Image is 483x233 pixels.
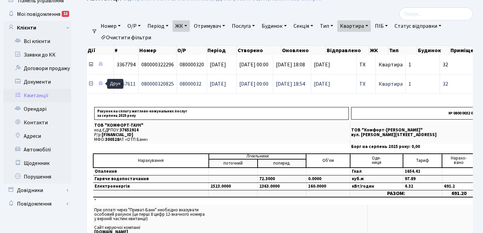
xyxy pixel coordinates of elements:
a: Отримувач [191,20,228,32]
a: Клієнти [3,21,71,35]
span: 3367611 [117,80,136,88]
a: Повідомлення [3,197,71,211]
td: кВт/годин [350,183,403,190]
td: 160.0000 [306,183,350,190]
td: 97.89 [403,175,442,183]
a: Очистити фільтри [98,32,154,43]
div: Друк [107,79,123,89]
th: Оновлено [281,46,326,55]
span: [FINANCIAL_ID] [102,132,133,138]
a: Квартира [337,20,371,32]
span: [DATE] [210,80,226,88]
a: Статус відправки [392,20,444,32]
td: Гкал [350,168,403,175]
span: 3367794 [117,61,136,68]
a: ЖК [173,20,190,32]
span: 37652914 [120,127,139,133]
th: Номер [139,46,177,55]
a: Період [145,20,171,32]
span: 32 [443,81,481,87]
td: Нарахо- вано [442,154,476,168]
a: Номер [98,20,123,32]
span: Квартира [379,80,403,88]
a: Квитанції [3,89,71,102]
a: Всі клієнти [3,35,71,48]
a: Тип [317,20,336,32]
td: Електроенергія [93,183,209,190]
span: [DATE] 18:08 [276,61,305,68]
p: Р/р: [94,133,349,137]
span: Квартира [379,61,403,68]
th: О/Р [177,46,207,55]
td: 72.3000 [258,175,306,183]
span: 300528 [105,136,119,143]
a: Автомобілі [3,143,71,156]
td: 2523.0000 [209,183,258,190]
div: 12 [62,11,69,17]
span: [DATE] 00:00 [239,80,268,88]
th: Тип [388,46,417,55]
a: Адреси [3,129,71,143]
a: Документи [3,75,71,89]
td: поперед. [258,159,306,168]
td: РАЗОМ: [350,190,442,197]
td: 0.0000 [306,175,350,183]
span: ТХ [359,81,373,87]
span: 080000320825 [141,80,174,88]
td: 4.32 [403,183,442,190]
td: Лічильники [209,154,306,159]
th: Відправлено [326,46,369,55]
a: Заявки до КК [3,48,71,62]
span: 1 [408,80,411,88]
td: Тариф [403,154,442,168]
a: Мої повідомлення12 [3,7,71,21]
th: Дії [87,46,114,55]
td: Гаряче водопостачання [93,175,209,183]
a: Послуга [229,20,258,32]
th: Будинок [417,46,450,55]
a: Контакти [3,116,71,129]
th: Створено [237,46,282,55]
td: 691.20 [442,190,476,197]
a: Договори продажу [3,62,71,75]
td: Оди- ниця [350,154,403,168]
a: О/Р [125,20,143,32]
a: Довідники [3,184,71,197]
th: Період [207,46,237,55]
a: Порушення [3,170,71,184]
p: ТОВ "КОМФОРТ-ТАУН" [94,123,349,128]
span: ТХ [359,62,373,67]
td: Нарахування [93,154,209,168]
span: [DATE] [210,61,226,68]
td: 691.2 [442,183,476,190]
th: ЖК [369,46,388,55]
td: 2363.0000 [258,183,306,190]
span: 080000320 [180,61,204,68]
span: Мої повідомлення [17,10,60,18]
td: Опалення [93,168,209,175]
span: [DATE] 00:00 [239,61,268,68]
td: Об'єм [306,154,350,168]
span: [DATE] [314,81,354,87]
p: код ЄДРПОУ: [94,128,349,132]
span: 08000032 [180,80,201,88]
th: # [114,46,139,55]
a: Орендарі [3,102,71,116]
td: поточний [209,159,258,168]
span: 32 [443,62,481,67]
p: Рахунок на сплату житлово-комунальних послуг за серпень 2025 року [94,107,349,120]
a: Будинок [259,20,289,32]
a: Секція [291,20,316,32]
a: ПІБ [372,20,390,32]
span: 1 [408,61,411,68]
a: Щоденник [3,156,71,170]
input: Пошук... [399,7,473,20]
span: 080000322296 [141,61,174,68]
p: МФО: АТ «ОТП Банк» [94,137,349,142]
td: 1654.41 [403,168,442,175]
span: [DATE] [314,62,354,67]
td: куб.м [350,175,403,183]
span: [DATE] 18:54 [276,80,305,88]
